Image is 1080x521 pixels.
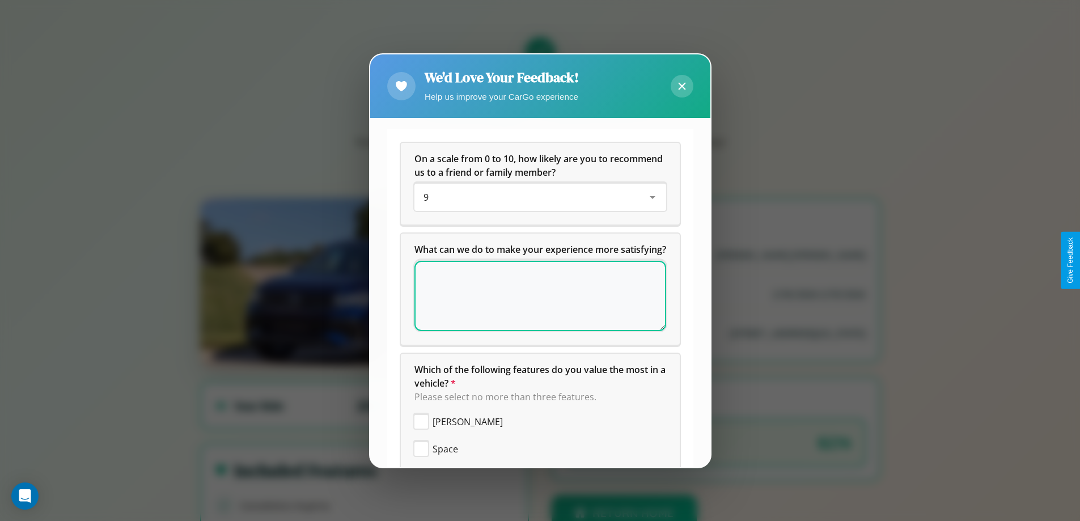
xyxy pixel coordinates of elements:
h5: On a scale from 0 to 10, how likely are you to recommend us to a friend or family member? [414,152,666,179]
div: Give Feedback [1066,238,1074,283]
div: On a scale from 0 to 10, how likely are you to recommend us to a friend or family member? [414,184,666,211]
h2: We'd Love Your Feedback! [425,68,579,87]
div: On a scale from 0 to 10, how likely are you to recommend us to a friend or family member? [401,143,680,225]
span: 9 [423,191,429,204]
span: On a scale from 0 to 10, how likely are you to recommend us to a friend or family member? [414,153,665,179]
div: Open Intercom Messenger [11,482,39,510]
span: Please select no more than three features. [414,391,596,403]
p: Help us improve your CarGo experience [425,89,579,104]
span: What can we do to make your experience more satisfying? [414,243,666,256]
span: Space [433,442,458,456]
span: Which of the following features do you value the most in a vehicle? [414,363,668,389]
span: [PERSON_NAME] [433,415,503,429]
